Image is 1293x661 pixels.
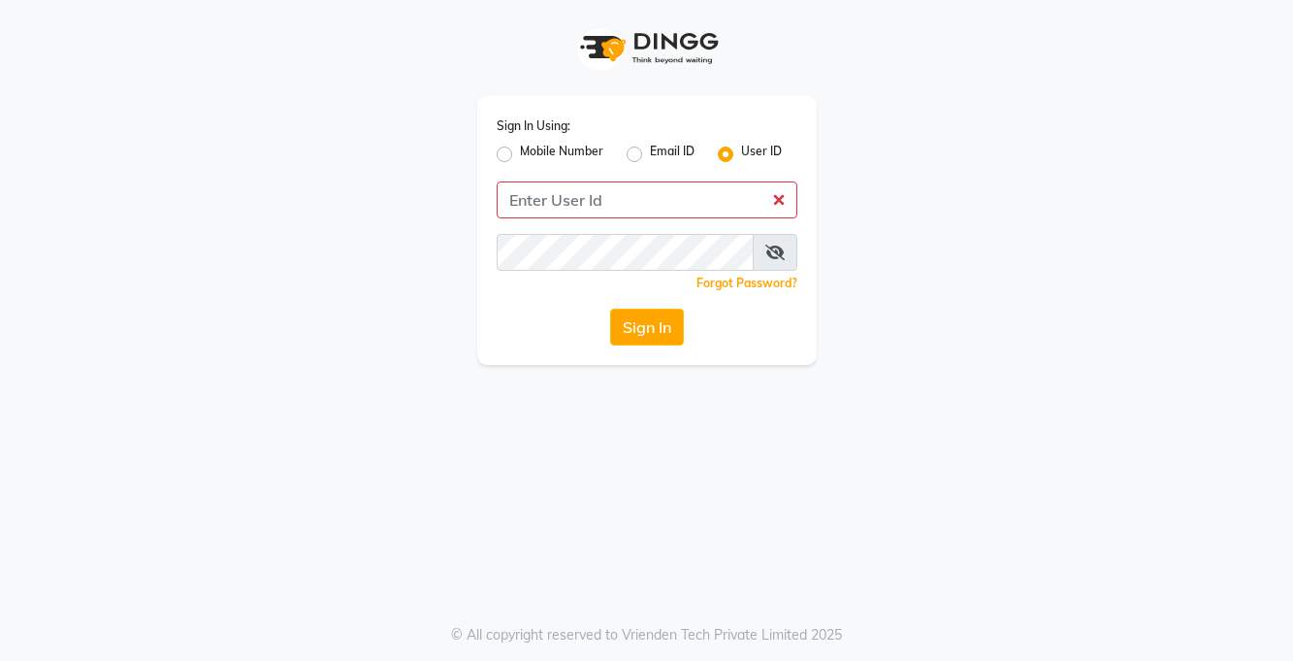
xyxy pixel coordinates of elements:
label: User ID [741,143,782,166]
button: Sign In [610,309,684,346]
input: Username [497,234,754,271]
label: Mobile Number [520,143,603,166]
label: Sign In Using: [497,117,570,135]
img: logo1.svg [569,19,725,77]
input: Username [497,182,797,218]
label: Email ID [650,143,695,166]
a: Forgot Password? [696,276,797,290]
